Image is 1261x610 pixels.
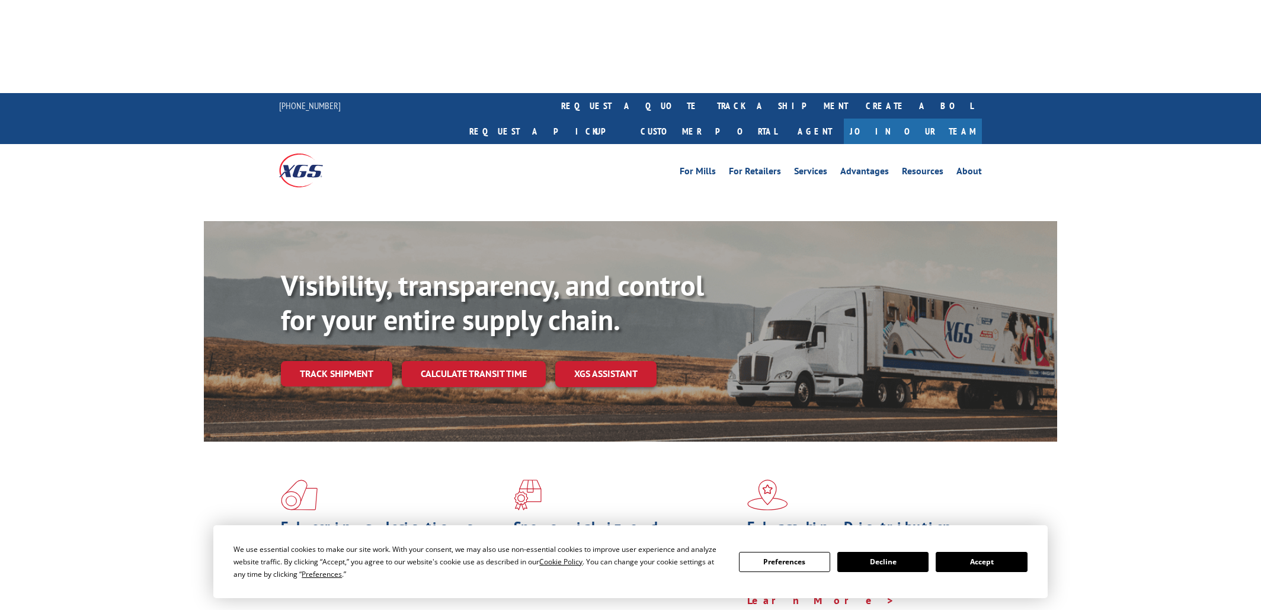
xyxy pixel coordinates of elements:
[844,119,982,144] a: Join Our Team
[902,167,943,180] a: Resources
[708,93,857,119] a: track a shipment
[857,93,982,119] a: Create a BOL
[302,569,342,579] span: Preferences
[402,361,546,387] a: Calculate transit time
[552,93,708,119] a: request a quote
[840,167,889,180] a: Advantages
[786,119,844,144] a: Agent
[555,361,657,387] a: XGS ASSISTANT
[539,557,583,567] span: Cookie Policy
[514,520,738,554] h1: Specialized Freight Experts
[514,480,542,510] img: xgs-icon-focused-on-flooring-red
[936,552,1027,572] button: Accept
[680,167,716,180] a: For Mills
[729,167,781,180] a: For Retailers
[837,552,929,572] button: Decline
[747,480,788,510] img: xgs-icon-flagship-distribution-model-red
[233,543,724,580] div: We use essential cookies to make our site work. With your consent, we may also use non-essential ...
[747,520,971,554] h1: Flagship Distribution Model
[281,480,318,510] img: xgs-icon-total-supply-chain-intelligence-red
[632,119,786,144] a: Customer Portal
[739,552,830,572] button: Preferences
[794,167,827,180] a: Services
[747,593,895,607] a: Learn More >
[281,361,392,386] a: Track shipment
[460,119,632,144] a: Request a pickup
[956,167,982,180] a: About
[281,267,704,338] b: Visibility, transparency, and control for your entire supply chain.
[279,100,341,111] a: [PHONE_NUMBER]
[213,525,1048,598] div: Cookie Consent Prompt
[281,520,505,554] h1: Flooring Logistics Solutions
